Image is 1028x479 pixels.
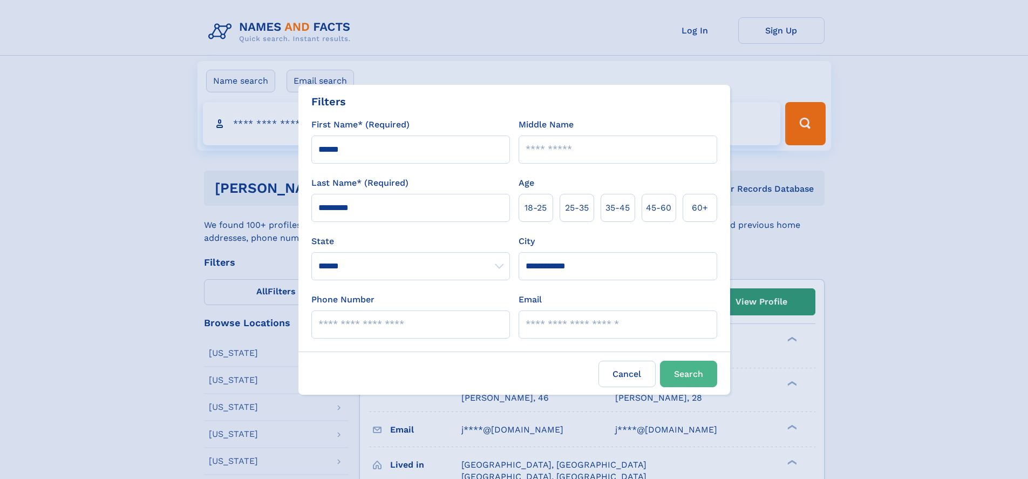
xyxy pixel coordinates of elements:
label: Middle Name [519,118,574,131]
label: First Name* (Required) [311,118,410,131]
label: Phone Number [311,293,375,306]
span: 60+ [692,201,708,214]
label: Cancel [598,361,656,387]
label: Last Name* (Required) [311,177,409,190]
button: Search [660,361,717,387]
span: 25‑35 [565,201,589,214]
span: 35‑45 [605,201,630,214]
label: Age [519,177,534,190]
label: City [519,235,535,248]
label: Email [519,293,542,306]
label: State [311,235,510,248]
span: 18‑25 [525,201,547,214]
div: Filters [311,93,346,110]
span: 45‑60 [646,201,671,214]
